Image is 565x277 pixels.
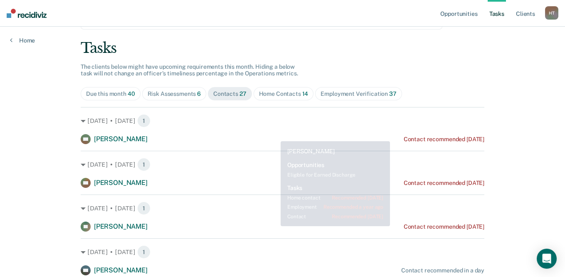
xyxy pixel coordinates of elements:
div: Due this month [86,90,135,97]
div: [DATE] • [DATE] 1 [81,114,484,127]
div: Open Intercom Messenger [537,249,557,269]
div: H T [545,6,558,20]
div: Home Contacts [259,90,308,97]
div: [DATE] • [DATE] 1 [81,158,484,171]
img: Recidiviz [7,9,47,18]
div: Contact recommended [DATE] [404,180,484,187]
span: 6 [197,90,201,97]
div: Contact recommended in a day [401,267,484,274]
div: Risk Assessments [148,90,201,97]
span: [PERSON_NAME] [94,266,148,274]
span: [PERSON_NAME] [94,135,148,143]
a: Home [10,37,35,44]
span: 37 [389,90,397,97]
span: [PERSON_NAME] [94,179,148,187]
span: 27 [239,90,247,97]
div: Contact recommended [DATE] [404,136,484,143]
div: [DATE] • [DATE] 1 [81,202,484,215]
span: 1 [137,245,151,259]
button: HT [545,6,558,20]
span: The clients below might have upcoming requirements this month. Hiding a below task will not chang... [81,63,298,77]
span: 1 [137,158,151,171]
div: Contact recommended [DATE] [404,223,484,230]
div: [DATE] • [DATE] 1 [81,245,484,259]
div: Contacts [213,90,247,97]
span: 1 [137,202,151,215]
div: Tasks [81,40,484,57]
span: 1 [137,114,151,127]
span: [PERSON_NAME] [94,222,148,230]
div: Employment Verification [321,90,396,97]
span: 40 [128,90,135,97]
span: 14 [302,90,308,97]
